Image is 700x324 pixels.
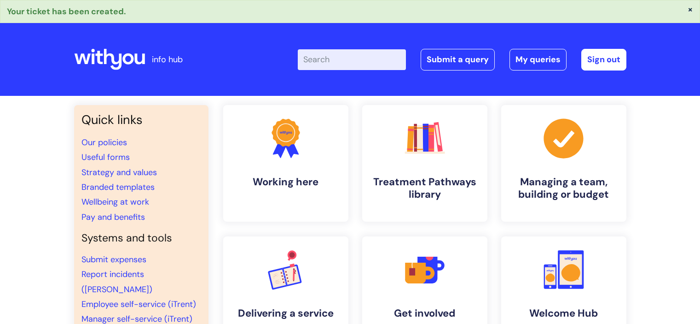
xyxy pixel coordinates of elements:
a: Treatment Pathways library [362,105,487,222]
h3: Quick links [81,112,201,127]
a: Branded templates [81,182,155,193]
input: Search [298,49,406,70]
h4: Managing a team, building or budget [509,176,619,200]
h4: Working here [231,176,341,188]
a: Useful forms [81,152,130,163]
p: info hub [152,52,183,67]
h4: Delivering a service [231,307,341,319]
h4: Welcome Hub [509,307,619,319]
a: Our policies [81,137,127,148]
h4: Treatment Pathways library [370,176,480,200]
a: Managing a team, building or budget [501,105,626,222]
a: Wellbeing at work [81,196,149,207]
a: Sign out [581,49,626,70]
a: Pay and benefits [81,212,145,223]
h4: Systems and tools [81,232,201,245]
a: Strategy and values [81,167,157,178]
a: Submit expenses [81,254,146,265]
h4: Get involved [370,307,480,319]
a: Working here [223,105,348,222]
a: Employee self-service (iTrent) [81,299,196,310]
a: My queries [509,49,567,70]
button: × [688,5,693,13]
a: Report incidents ([PERSON_NAME]) [81,269,152,295]
a: Submit a query [421,49,495,70]
div: | - [298,49,626,70]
